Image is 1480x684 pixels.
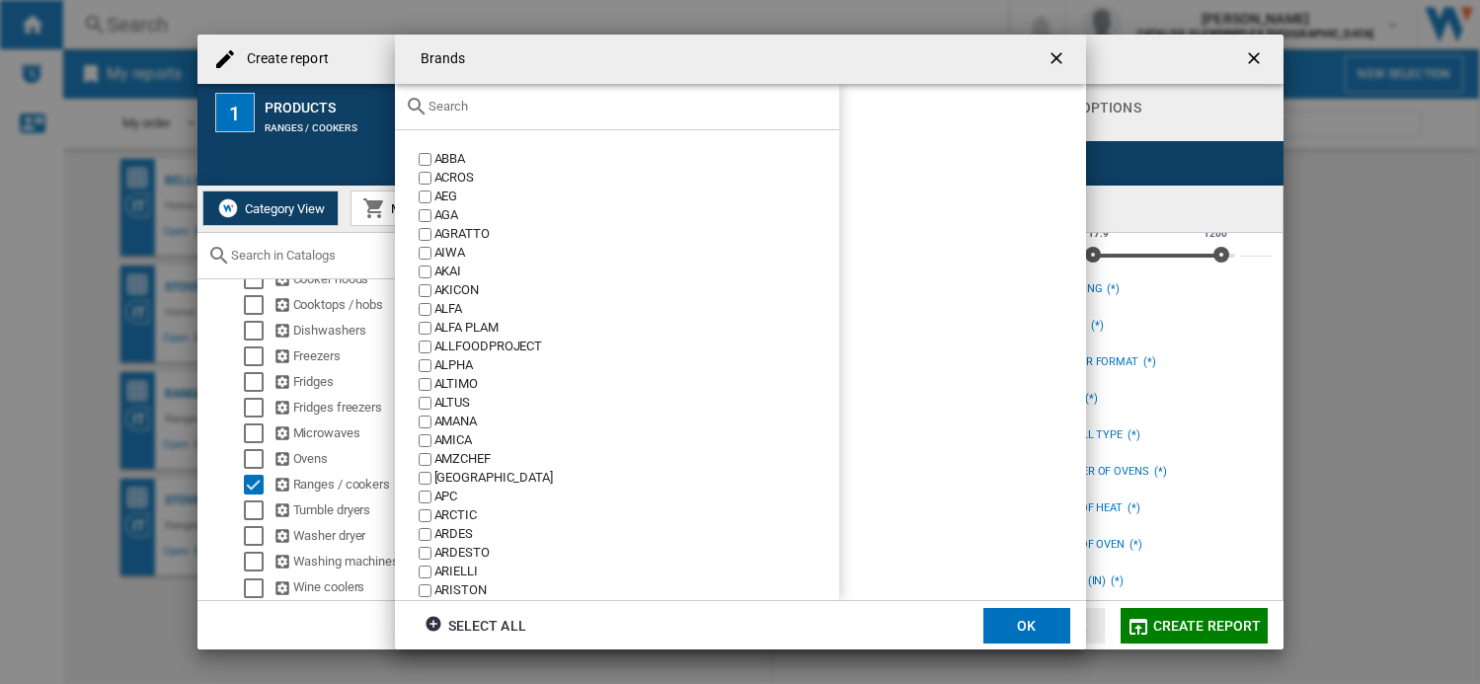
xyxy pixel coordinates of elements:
div: AGA [434,206,839,225]
input: value.title [419,509,431,522]
input: value.title [419,416,431,428]
div: ALTIMO [434,375,839,394]
div: AKICON [434,281,839,300]
input: Search [428,99,829,114]
input: value.title [419,453,431,466]
button: getI18NText('BUTTONS.CLOSE_DIALOG') [1039,39,1078,79]
div: AGRATTO [434,225,839,244]
div: ARDES [434,525,839,544]
ng-md-icon: getI18NText('BUTTONS.CLOSE_DIALOG') [1047,48,1070,72]
input: value.title [419,566,431,578]
input: value.title [419,153,431,166]
input: value.title [419,584,431,597]
input: value.title [419,472,431,485]
div: ALTUS [434,394,839,413]
input: value.title [419,528,431,541]
input: value.title [419,228,431,241]
div: ABBA [434,150,839,169]
input: value.title [419,209,431,222]
div: Select all [425,608,526,644]
input: value.title [419,247,431,260]
input: value.title [419,397,431,410]
input: value.title [419,491,431,503]
input: value.title [419,359,431,372]
div: ACROS [434,169,839,188]
h4: Brands [411,49,466,69]
input: value.title [419,341,431,353]
input: value.title [419,266,431,278]
div: ARISTON [434,581,839,600]
button: Select all [419,608,532,644]
input: value.title [419,378,431,391]
div: ARCTIC [434,506,839,525]
input: value.title [419,434,431,447]
div: ALFA [434,300,839,319]
div: AKAI [434,263,839,281]
div: AMICA [434,431,839,450]
div: APC [434,488,839,506]
input: value.title [419,303,431,316]
input: value.title [419,284,431,297]
div: AIWA [434,244,839,263]
div: AMZCHEF [434,450,839,469]
div: ALFA PLAM [434,319,839,338]
div: AEG [434,188,839,206]
input: value.title [419,547,431,560]
div: ARIELLI [434,563,839,581]
div: AMANA [434,413,839,431]
button: OK [983,608,1070,644]
div: ALPHA [434,356,839,375]
div: [GEOGRAPHIC_DATA] [434,469,839,488]
input: value.title [419,322,431,335]
input: value.title [419,190,431,203]
div: ALLFOODPROJECT [434,338,839,356]
div: ARDESTO [434,544,839,563]
input: value.title [419,172,431,185]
